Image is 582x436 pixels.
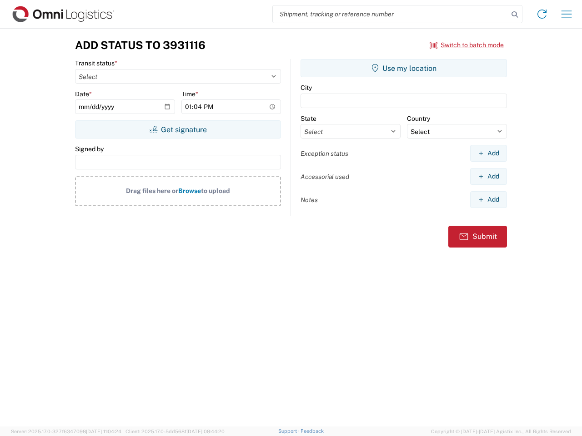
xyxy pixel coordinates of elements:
[75,145,104,153] label: Signed by
[75,120,281,139] button: Get signature
[273,5,508,23] input: Shipment, tracking or reference number
[301,428,324,434] a: Feedback
[301,196,318,204] label: Notes
[186,429,225,434] span: [DATE] 08:44:20
[75,39,206,52] h3: Add Status to 3931116
[431,427,571,436] span: Copyright © [DATE]-[DATE] Agistix Inc., All Rights Reserved
[278,428,301,434] a: Support
[126,187,178,194] span: Drag files here or
[430,38,504,53] button: Switch to batch mode
[301,173,349,181] label: Accessorial used
[201,187,230,194] span: to upload
[75,90,92,98] label: Date
[11,429,121,434] span: Server: 2025.17.0-327f6347098
[301,84,312,92] label: City
[470,145,507,162] button: Add
[301,149,348,158] label: Exception status
[470,191,507,208] button: Add
[178,187,201,194] span: Browse
[470,168,507,185] button: Add
[75,59,117,67] label: Transit status
[301,114,316,123] label: State
[448,226,507,248] button: Submit
[181,90,198,98] label: Time
[301,59,507,77] button: Use my location
[407,114,430,123] label: Country
[86,429,121,434] span: [DATE] 11:04:24
[125,429,225,434] span: Client: 2025.17.0-5dd568f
